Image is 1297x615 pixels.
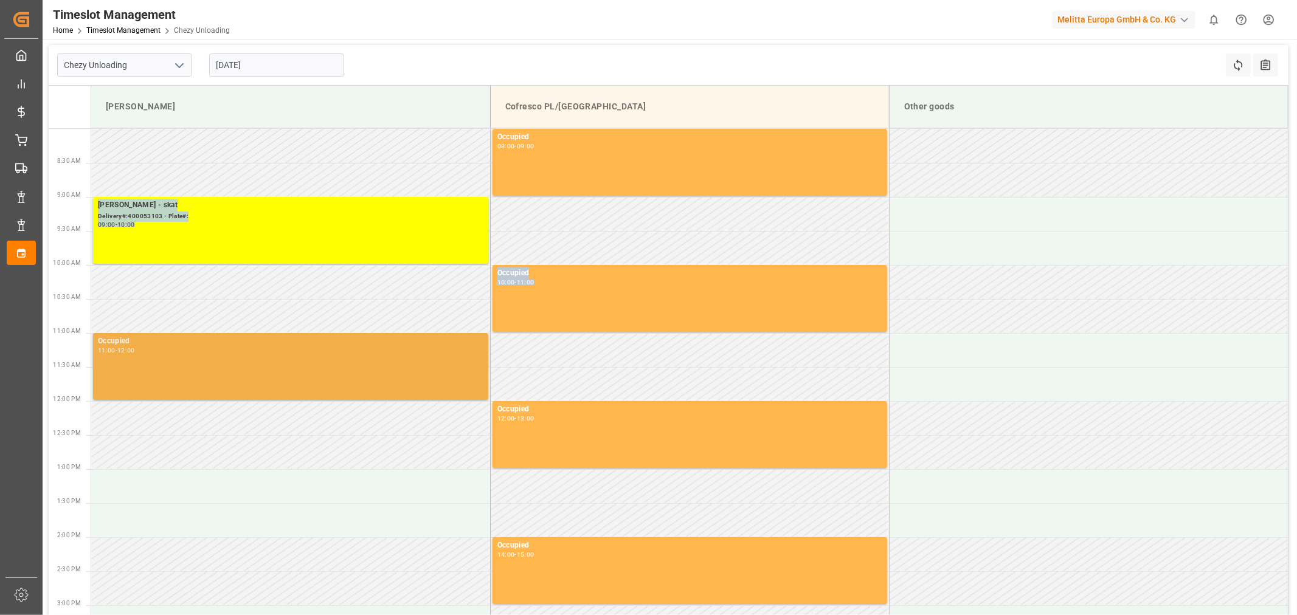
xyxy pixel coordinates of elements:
[53,362,81,368] span: 11:30 AM
[57,191,81,198] span: 9:00 AM
[57,53,192,77] input: Type to search/select
[517,416,534,421] div: 13:00
[98,199,483,211] div: [PERSON_NAME] - skat
[899,95,1278,118] div: Other goods
[517,552,534,557] div: 15:00
[517,143,534,149] div: 09:00
[517,280,534,285] div: 11:00
[98,348,116,353] div: 11:00
[117,222,135,227] div: 10:00
[86,26,161,35] a: Timeslot Management
[53,396,81,402] span: 12:00 PM
[497,540,882,552] div: Occupied
[497,404,882,416] div: Occupied
[53,259,81,266] span: 10:00 AM
[170,56,188,75] button: open menu
[57,566,81,572] span: 2:30 PM
[57,532,81,538] span: 2:00 PM
[101,95,480,118] div: [PERSON_NAME]
[53,430,81,436] span: 12:30 PM
[53,294,81,300] span: 10:30 AM
[57,498,81,504] span: 1:30 PM
[98,222,116,227] div: 09:00
[1053,11,1195,29] div: Melitta Europa GmbH & Co. KG
[53,26,73,35] a: Home
[117,348,135,353] div: 12:00
[514,416,516,421] div: -
[497,267,882,280] div: Occupied
[514,552,516,557] div: -
[514,280,516,285] div: -
[497,280,515,285] div: 10:00
[116,348,117,353] div: -
[57,157,81,164] span: 8:30 AM
[209,53,344,77] input: DD-MM-YYYY
[1228,6,1255,33] button: Help Center
[57,464,81,470] span: 1:00 PM
[1053,8,1200,31] button: Melitta Europa GmbH & Co. KG
[497,552,515,557] div: 14:00
[57,225,81,232] span: 9:30 AM
[98,211,483,222] div: Delivery#:400053103 - Plate#:
[53,5,230,24] div: Timeslot Management
[53,328,81,334] span: 11:00 AM
[500,95,879,118] div: Cofresco PL/[GEOGRAPHIC_DATA]
[57,600,81,606] span: 3:00 PM
[497,143,515,149] div: 08:00
[98,335,483,348] div: Occupied
[514,143,516,149] div: -
[497,131,882,143] div: Occupied
[1200,6,1228,33] button: show 0 new notifications
[116,222,117,227] div: -
[497,416,515,421] div: 12:00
